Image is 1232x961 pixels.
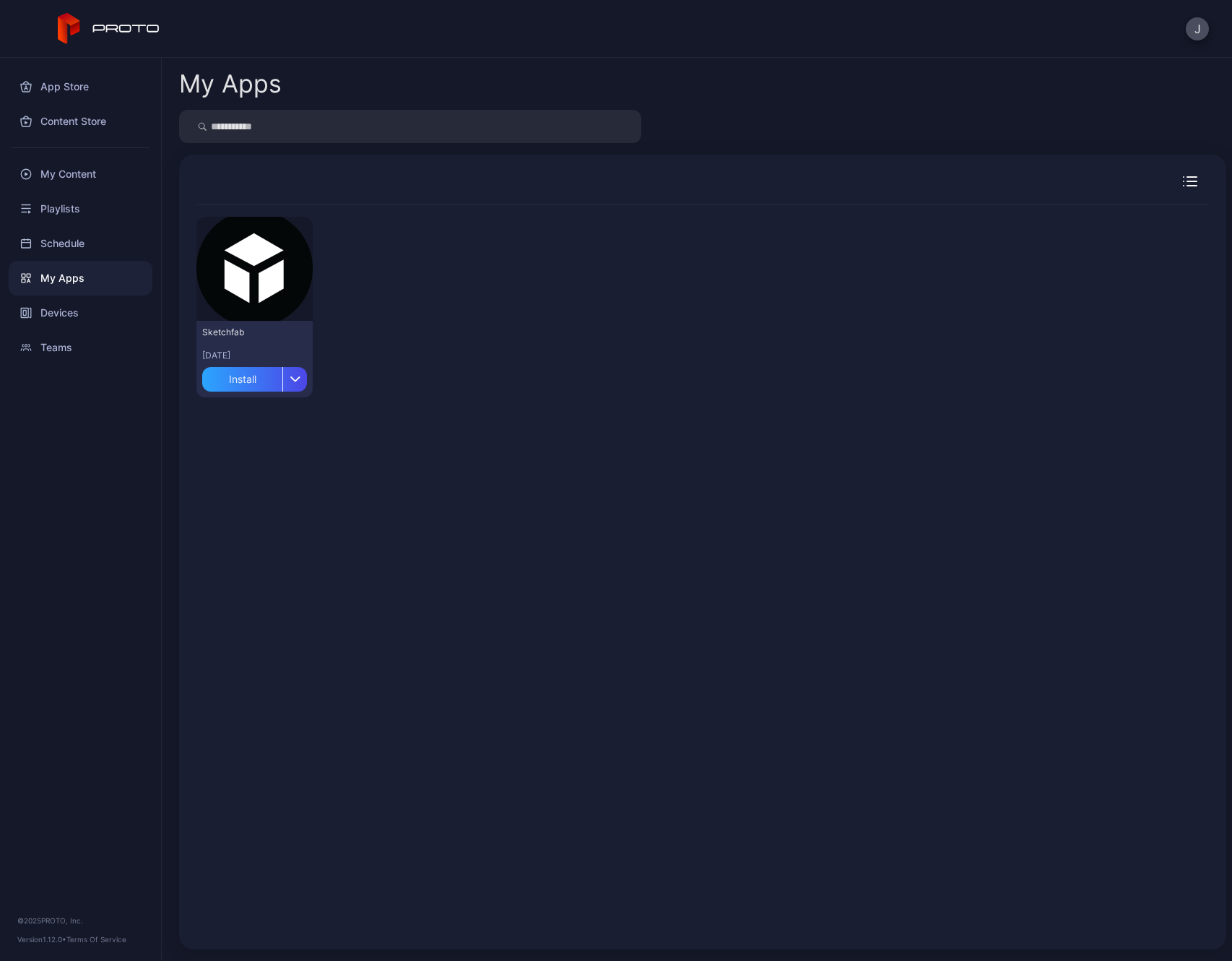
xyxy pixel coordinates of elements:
[202,327,282,338] div: Sketchfab
[9,69,152,104] a: App Store
[9,191,152,226] a: Playlists
[202,361,307,392] button: Install
[17,935,66,944] span: Version 1.12.0 •
[9,296,152,330] a: Devices
[9,104,152,139] a: Content Store
[66,935,126,944] a: Terms Of Service
[179,72,282,96] div: My Apps
[9,261,152,296] a: My Apps
[9,157,152,191] a: My Content
[1186,17,1209,40] button: J
[202,367,282,392] div: Install
[9,330,152,365] a: Teams
[202,350,307,361] div: [DATE]
[17,915,144,926] div: © 2025 PROTO, Inc.
[9,226,152,261] a: Schedule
